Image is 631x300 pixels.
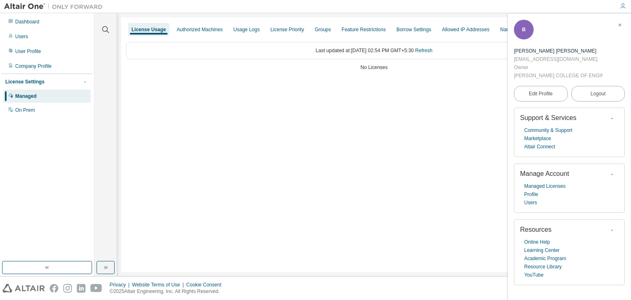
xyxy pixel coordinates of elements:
[110,288,226,295] p: © 2025 Altair Engineering, Inc. All Rights Reserved.
[524,190,538,198] a: Profile
[15,93,37,99] div: Managed
[524,143,555,151] a: Altair Connect
[524,238,550,246] a: Online Help
[514,63,603,72] div: Owner
[442,26,490,33] div: Allowed IP Addresses
[524,246,560,254] a: Learning Center
[524,198,537,207] a: Users
[524,271,543,279] a: YouTube
[15,33,28,40] div: Users
[571,86,625,102] button: Logout
[524,134,551,143] a: Marketplace
[15,48,41,55] div: User Profile
[520,170,569,177] span: Manage Account
[415,48,433,53] a: Refresh
[522,27,526,32] span: B
[63,284,72,293] img: instagram.svg
[524,254,566,263] a: Academic Program
[132,282,186,288] div: Website Terms of Use
[4,2,107,11] img: Altair One
[520,226,551,233] span: Resources
[524,182,566,190] a: Managed Licenses
[500,26,527,33] div: Named User
[126,64,622,71] div: No Licenses
[15,18,39,25] div: Dashboard
[131,26,166,33] div: License Usage
[233,26,260,33] div: Usage Logs
[15,107,35,113] div: On Prem
[520,114,576,121] span: Support & Services
[514,47,603,55] div: BHARGAVA SAI KETANA
[270,26,304,33] div: License Priority
[315,26,331,33] div: Groups
[77,284,85,293] img: linkedin.svg
[342,26,386,33] div: Feature Restrictions
[186,282,226,288] div: Cookie Consent
[126,42,622,59] div: Last updated at: [DATE] 02:54 PM GMT+5:30
[514,72,603,80] div: [PERSON_NAME] COLLEGE OF ENGINNERING
[529,90,553,97] span: Edit Profile
[524,126,572,134] a: Community & Support
[90,284,102,293] img: youtube.svg
[590,90,606,98] span: Logout
[110,282,132,288] div: Privacy
[396,26,431,33] div: Borrow Settings
[514,55,603,63] div: [EMAIL_ADDRESS][DOMAIN_NAME]
[524,263,562,271] a: Resource Library
[2,284,45,293] img: altair_logo.svg
[177,26,223,33] div: Authorized Machines
[15,63,52,69] div: Company Profile
[5,78,44,85] div: License Settings
[50,284,58,293] img: facebook.svg
[514,86,568,102] a: Edit Profile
